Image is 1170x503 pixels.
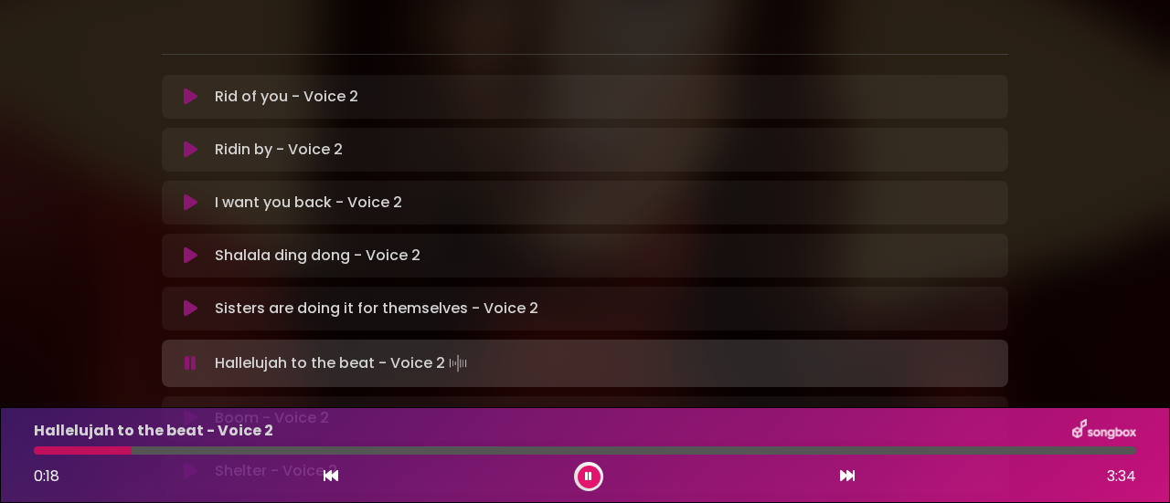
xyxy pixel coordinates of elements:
[34,466,59,487] span: 0:18
[34,420,273,442] p: Hallelujah to the beat - Voice 2
[1072,419,1136,443] img: songbox-logo-white.png
[215,139,343,161] p: Ridin by - Voice 2
[445,351,471,376] img: waveform4.gif
[215,351,471,376] p: Hallelujah to the beat - Voice 2
[1107,466,1136,487] span: 3:34
[215,192,402,214] p: I want you back - Voice 2
[215,298,538,320] p: Sisters are doing it for themselves - Voice 2
[215,86,358,108] p: Rid of you - Voice 2
[215,245,420,267] p: Shalala ding dong - Voice 2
